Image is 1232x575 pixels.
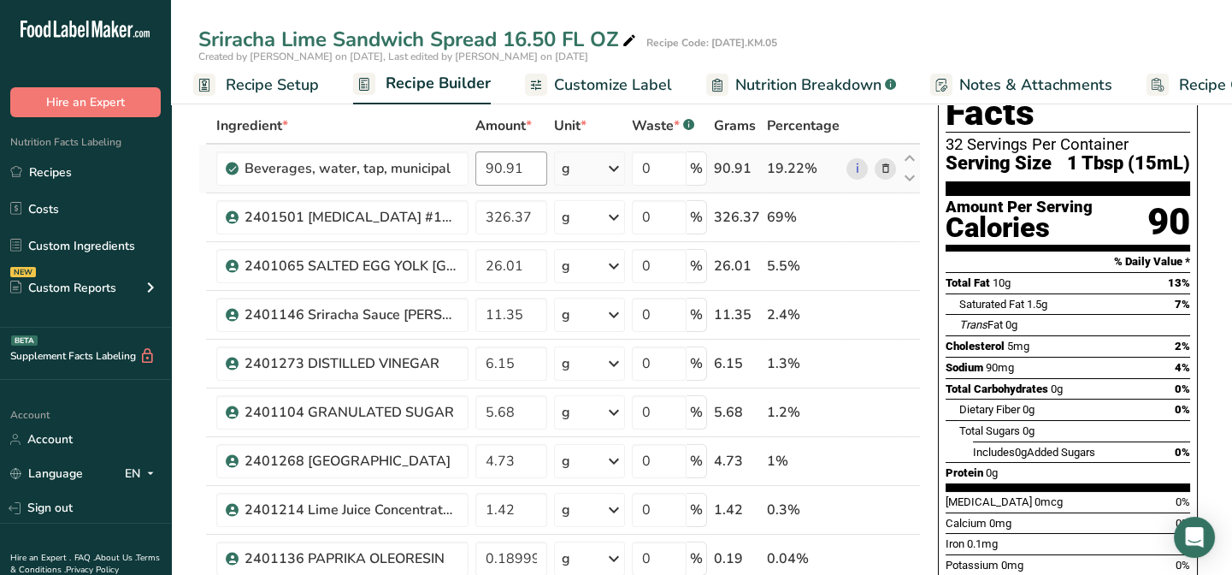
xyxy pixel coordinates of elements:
[10,459,83,489] a: Language
[959,424,1020,437] span: Total Sugars
[946,276,990,289] span: Total Fat
[562,256,570,276] div: g
[10,279,116,297] div: Custom Reports
[767,548,840,569] div: 0.04%
[1051,382,1063,395] span: 0g
[767,353,840,374] div: 1.3%
[986,361,1014,374] span: 90mg
[767,207,840,228] div: 69%
[946,54,1190,133] h1: Nutrition Facts
[193,66,319,104] a: Recipe Setup
[245,548,458,569] div: 2401136 PAPRIKA OLEORESIN
[95,552,136,564] a: About Us .
[714,207,760,228] div: 326.37
[767,451,840,471] div: 1%
[946,466,983,479] span: Protein
[973,446,1095,459] span: Includes Added Sugars
[706,66,896,104] a: Nutrition Breakdown
[1067,153,1190,175] span: 1 Tbsp (15mL)
[993,276,1011,289] span: 10g
[554,116,587,136] span: Unit
[767,116,840,136] span: Percentage
[959,74,1112,97] span: Notes & Attachments
[353,64,491,105] a: Recipe Builder
[10,267,36,277] div: NEW
[562,353,570,374] div: g
[846,158,868,180] a: i
[245,158,458,179] div: Beverages, water, tap, municipal
[767,256,840,276] div: 5.5%
[714,116,756,136] span: Grams
[986,466,998,479] span: 0g
[714,158,760,179] div: 90.91
[1027,298,1047,311] span: 1.5g
[245,451,458,471] div: 2401268 [GEOGRAPHIC_DATA]
[735,74,881,97] span: Nutrition Breakdown
[554,74,672,97] span: Customize Label
[930,66,1112,104] a: Notes & Attachments
[226,74,319,97] span: Recipe Setup
[1175,298,1190,311] span: 7%
[1035,495,1063,508] span: 0mcg
[198,24,640,55] div: Sriracha Lime Sandwich Spread 16.50 FL OZ
[1147,199,1190,245] div: 90
[946,382,1048,395] span: Total Carbohydrates
[245,256,458,276] div: 2401065 SALTED EGG YOLK [GEOGRAPHIC_DATA]
[74,552,95,564] a: FAQ .
[125,464,161,484] div: EN
[1175,446,1190,459] span: 0%
[967,537,998,550] span: 0.1mg
[632,116,694,136] div: Waste
[562,158,570,179] div: g
[959,298,1024,311] span: Saturated Fat
[1176,495,1190,508] span: 0%
[1023,403,1035,416] span: 0g
[959,318,987,331] i: Trans
[1001,559,1023,572] span: 0mg
[714,500,760,520] div: 1.42
[198,50,588,63] span: Created by [PERSON_NAME] on [DATE], Last edited by [PERSON_NAME] on [DATE]
[946,361,983,374] span: Sodium
[714,305,760,325] div: 11.35
[946,252,1190,272] section: % Daily Value *
[1005,318,1017,331] span: 0g
[946,199,1093,216] div: Amount Per Serving
[10,552,71,564] a: Hire an Expert .
[216,116,288,136] span: Ingredient
[946,559,999,572] span: Potassium
[562,451,570,471] div: g
[1175,361,1190,374] span: 4%
[959,318,1003,331] span: Fat
[1007,340,1029,353] span: 5mg
[989,517,1011,530] span: 0mg
[1176,559,1190,572] span: 0%
[1174,517,1215,558] div: Open Intercom Messenger
[946,216,1093,240] div: Calories
[245,207,458,228] div: 2401501 [MEDICAL_DATA] #100 Columbus Vegetable Oil
[1175,403,1190,416] span: 0%
[946,495,1032,508] span: [MEDICAL_DATA]
[946,153,1052,175] span: Serving Size
[946,537,964,550] span: Iron
[714,451,760,471] div: 4.73
[562,500,570,520] div: g
[562,305,570,325] div: g
[525,66,672,104] a: Customize Label
[386,72,491,95] span: Recipe Builder
[767,402,840,423] div: 1.2%
[767,305,840,325] div: 2.4%
[245,500,458,520] div: 2401214 Lime Juice Concentrate 400 GPL Greenwood LIC004001
[767,158,840,179] div: 19.22%
[714,548,760,569] div: 0.19
[1175,340,1190,353] span: 2%
[245,402,458,423] div: 2401104 GRANULATED SUGAR
[1175,382,1190,395] span: 0%
[562,402,570,423] div: g
[714,256,760,276] div: 26.01
[767,500,840,520] div: 0.3%
[946,340,1005,353] span: Cholesterol
[946,136,1190,153] div: 32 Servings Per Container
[714,353,760,374] div: 6.15
[1168,276,1190,289] span: 13%
[10,87,161,117] button: Hire an Expert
